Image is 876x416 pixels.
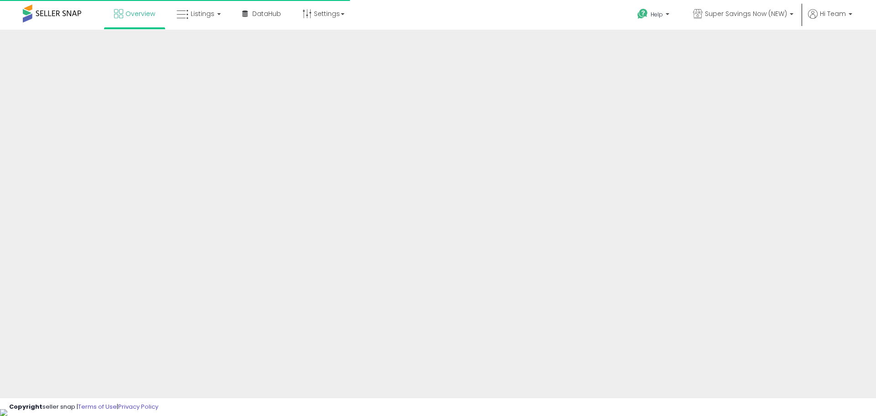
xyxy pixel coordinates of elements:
[252,9,281,18] span: DataHub
[125,9,155,18] span: Overview
[630,1,678,30] a: Help
[637,8,648,20] i: Get Help
[808,9,852,30] a: Hi Team
[78,402,117,411] a: Terms of Use
[651,11,663,18] span: Help
[191,9,214,18] span: Listings
[9,402,42,411] strong: Copyright
[705,9,787,18] span: Super Savings Now (NEW)
[9,403,158,411] div: seller snap | |
[118,402,158,411] a: Privacy Policy
[820,9,846,18] span: Hi Team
